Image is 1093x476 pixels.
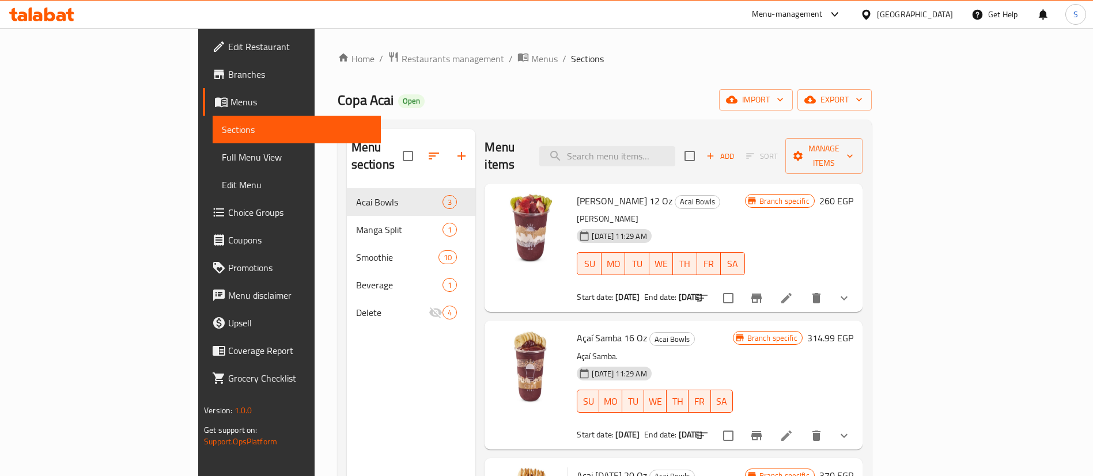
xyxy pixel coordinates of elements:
[577,192,672,210] span: [PERSON_NAME] 12 Oz
[379,52,383,66] li: /
[678,144,702,168] span: Select section
[803,284,830,312] button: delete
[622,390,644,413] button: TU
[780,291,793,305] a: Edit menu item
[347,299,476,326] div: Delete4
[743,333,802,344] span: Branch specific
[203,309,381,337] a: Upsell
[204,403,232,418] span: Version:
[803,422,830,450] button: delete
[577,252,601,275] button: SU
[627,393,640,410] span: TU
[719,89,793,111] button: import
[347,188,476,216] div: Acai Bowls3
[356,250,438,264] span: Smoothie
[203,364,381,392] a: Grocery Checklist
[443,278,457,292] div: items
[448,142,475,170] button: Add section
[396,144,420,168] span: Select all sections
[347,271,476,299] div: Beverage1
[222,150,372,164] span: Full Menu View
[606,256,621,272] span: MO
[577,390,599,413] button: SU
[443,307,456,318] span: 4
[604,393,618,410] span: MO
[679,427,703,442] b: [DATE]
[644,427,676,442] span: End date:
[716,286,740,310] span: Select to update
[356,278,443,292] span: Beverage
[705,150,736,163] span: Add
[228,288,372,302] span: Menu disclaimer
[443,280,456,291] span: 1
[697,252,721,275] button: FR
[338,51,872,66] nav: breadcrumb
[599,390,622,413] button: MO
[517,51,558,66] a: Menus
[678,256,692,272] span: TH
[649,332,695,346] div: Acai Bowls
[797,89,872,111] button: export
[721,252,744,275] button: SA
[725,256,740,272] span: SA
[615,427,640,442] b: [DATE]
[630,256,644,272] span: TU
[675,195,720,209] div: Acai Bowls
[485,139,525,173] h2: Menu items
[807,330,853,346] h6: 314.99 EGP
[562,52,566,66] li: /
[228,316,372,330] span: Upsell
[347,216,476,243] div: Manga Split1
[602,252,625,275] button: MO
[743,422,770,450] button: Branch-specific-item
[577,329,647,346] span: Açaí Samba 16 Oz
[402,52,504,66] span: Restaurants management
[213,116,381,143] a: Sections
[807,93,863,107] span: export
[235,403,252,418] span: 1.0.0
[443,224,456,235] span: 1
[494,193,568,266] img: Açaí Jongo 12 Oz
[877,8,953,21] div: [GEOGRAPHIC_DATA]
[689,284,716,312] button: sort-choices
[755,196,814,207] span: Branch specific
[347,184,476,331] nav: Menu sections
[837,429,851,443] svg: Show Choices
[693,393,706,410] span: FR
[649,393,662,410] span: WE
[429,306,443,319] svg: Inactive section
[356,223,443,237] span: Manga Split
[338,87,394,113] span: Copa Acai
[228,233,372,247] span: Coupons
[228,344,372,357] span: Coverage Report
[837,291,851,305] svg: Show Choices
[830,422,858,450] button: show more
[228,40,372,54] span: Edit Restaurant
[203,88,381,116] a: Menus
[356,306,429,319] span: Delete
[649,252,673,275] button: WE
[716,424,740,448] span: Select to update
[743,284,770,312] button: Branch-specific-item
[679,290,703,304] b: [DATE]
[398,96,425,106] span: Open
[615,290,640,304] b: [DATE]
[203,337,381,364] a: Coverage Report
[443,223,457,237] div: items
[443,306,457,319] div: items
[577,290,614,304] span: Start date:
[582,256,596,272] span: SU
[728,93,784,107] span: import
[494,330,568,403] img: Açaí Samba 16 Oz
[671,393,684,410] span: TH
[222,123,372,136] span: Sections
[222,178,372,192] span: Edit Menu
[203,199,381,226] a: Choice Groups
[673,252,697,275] button: TH
[213,171,381,199] a: Edit Menu
[577,212,744,226] p: [PERSON_NAME]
